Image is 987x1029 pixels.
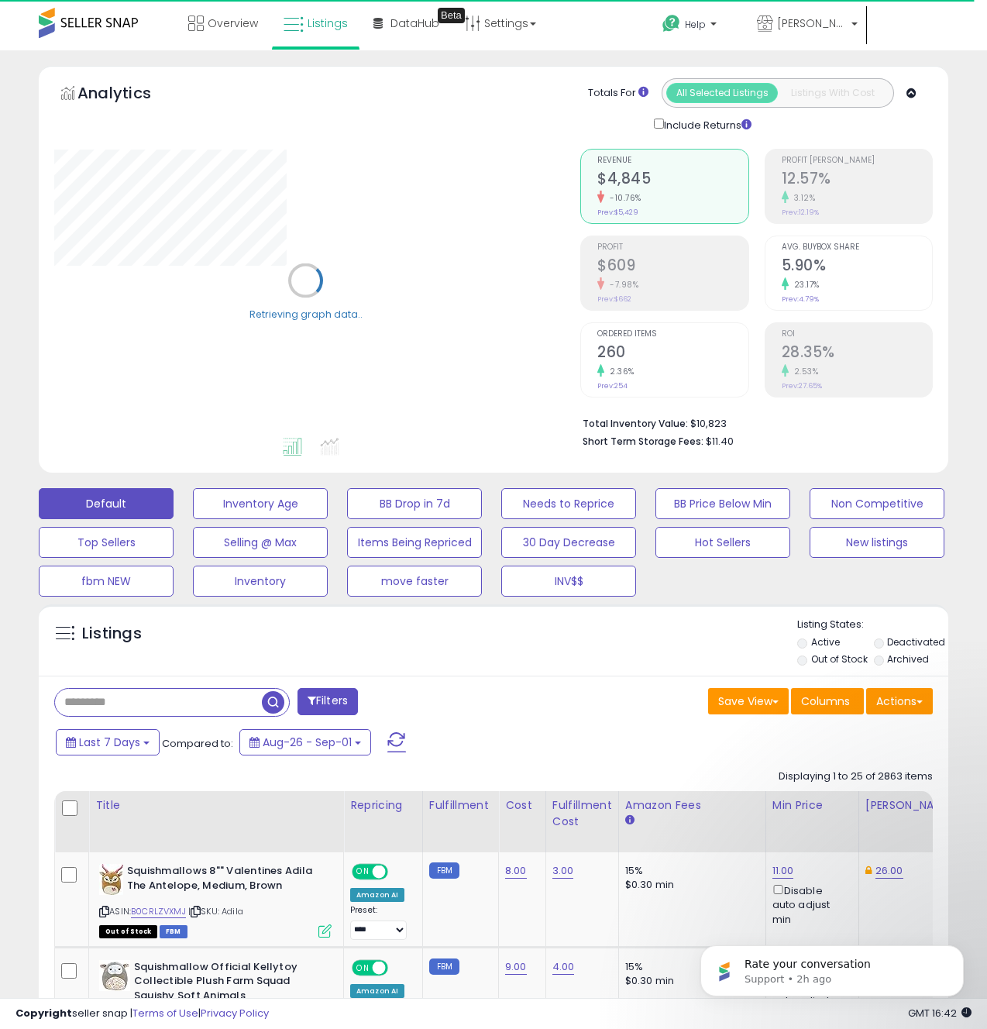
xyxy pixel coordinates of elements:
small: -7.98% [604,279,638,291]
small: FBM [429,958,459,975]
small: Prev: $662 [597,294,631,304]
button: move faster [347,566,482,597]
button: Hot Sellers [655,527,790,558]
button: Non Competitive [810,488,944,519]
h5: Listings [82,623,142,645]
span: OFF [386,866,411,879]
small: Prev: 12.19% [782,208,819,217]
span: Avg. Buybox Share [782,243,933,252]
div: ASIN: [99,864,332,936]
span: Profit [PERSON_NAME] [782,157,933,165]
span: $11.40 [706,434,734,449]
span: Aug-26 - Sep-01 [263,735,352,750]
p: Listing States: [797,618,948,632]
div: Totals For [588,86,648,101]
span: Profit [597,243,748,252]
li: $10,823 [583,413,921,432]
button: Selling @ Max [193,527,328,558]
small: 2.53% [789,366,819,377]
button: Default [39,488,174,519]
div: Fulfillment Cost [552,797,612,830]
a: 11.00 [772,863,794,879]
button: New listings [810,527,944,558]
div: Min Price [772,797,852,814]
button: Filters [297,688,358,715]
small: 23.17% [789,279,820,291]
small: 3.12% [789,192,816,204]
small: Prev: 254 [597,381,628,391]
label: Deactivated [887,635,945,649]
span: OFF [386,961,411,974]
label: Active [811,635,840,649]
b: Total Inventory Value: [583,417,688,430]
button: BB Price Below Min [655,488,790,519]
button: Top Sellers [39,527,174,558]
a: Terms of Use [132,1006,198,1020]
small: Prev: $5,429 [597,208,638,217]
button: Needs to Reprice [501,488,636,519]
span: ROI [782,330,933,339]
button: Aug-26 - Sep-01 [239,729,371,755]
b: Squishmallows 8"" Valentines Adila The Antelope, Medium, Brown [127,864,315,897]
small: FBM [429,862,459,879]
iframe: Intercom notifications message [677,913,987,1021]
h2: 12.57% [782,170,933,191]
span: Listings [308,15,348,31]
b: Short Term Storage Fees: [583,435,703,448]
button: Inventory [193,566,328,597]
button: All Selected Listings [666,83,778,103]
div: 15% [625,960,754,974]
span: Ordered Items [597,330,748,339]
h2: $4,845 [597,170,748,191]
h2: 260 [597,343,748,364]
button: Save View [708,688,789,714]
div: Tooltip anchor [438,8,465,23]
i: Get Help [662,14,681,33]
div: Preset: [350,905,411,940]
div: Retrieving graph data.. [249,307,363,321]
div: Displaying 1 to 25 of 2863 items [779,769,933,784]
h5: Analytics [77,82,181,108]
label: Out of Stock [811,652,868,666]
small: 2.36% [604,366,634,377]
img: 41EBgTcMCHL._SL40_.jpg [99,864,123,895]
span: Columns [801,693,850,709]
button: Listings With Cost [777,83,889,103]
button: BB Drop in 7d [347,488,482,519]
div: Amazon Fees [625,797,759,814]
div: Title [95,797,337,814]
div: seller snap | | [15,1007,269,1021]
small: Prev: 4.79% [782,294,819,304]
a: 4.00 [552,959,575,975]
div: $0.30 min [625,974,754,988]
a: 8.00 [505,863,527,879]
div: Cost [505,797,539,814]
div: Amazon AI [350,888,404,902]
span: ON [353,866,373,879]
button: Actions [866,688,933,714]
button: Last 7 Days [56,729,160,755]
div: Fulfillment [429,797,492,814]
strong: Copyright [15,1006,72,1020]
div: 15% [625,864,754,878]
h2: 5.90% [782,256,933,277]
a: Privacy Policy [201,1006,269,1020]
span: Last 7 Days [79,735,140,750]
span: [PERSON_NAME] K&T [777,15,847,31]
button: INV$$ [501,566,636,597]
span: Help [685,18,706,31]
div: Disable auto adjust min [772,882,847,927]
span: | SKU: Adila [188,905,243,917]
div: $0.30 min [625,878,754,892]
span: Compared to: [162,736,233,751]
h2: 28.35% [782,343,933,364]
div: Include Returns [642,115,770,133]
a: Help [650,2,743,50]
span: Revenue [597,157,748,165]
button: Inventory Age [193,488,328,519]
button: Items Being Repriced [347,527,482,558]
